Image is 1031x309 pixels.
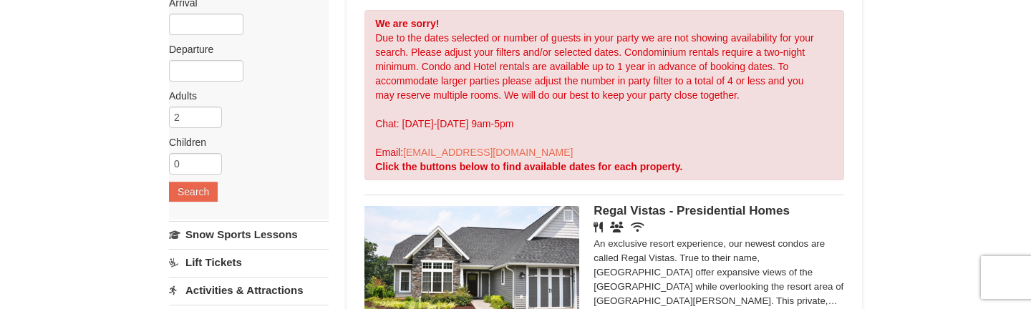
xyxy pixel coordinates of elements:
[403,147,573,158] a: [EMAIL_ADDRESS][DOMAIN_NAME]
[610,222,624,232] i: Banquet Facilities
[375,161,682,172] strong: Click the buttons below to find available dates for each property.
[169,221,329,247] a: Snow Sports Lessons
[594,204,790,217] span: Regal Vistas - Presidential Homes
[169,89,318,103] label: Adults
[375,18,439,29] strong: We are sorry!
[169,182,218,202] button: Search
[631,222,644,232] i: Wireless Internet (free)
[364,10,844,180] div: Due to the dates selected or number of guests in your party we are not showing availability for y...
[169,277,329,303] a: Activities & Attractions
[594,237,844,308] div: An exclusive resort experience, our newest condos are called Regal Vistas. True to their name, [G...
[594,222,603,232] i: Restaurant
[169,249,329,275] a: Lift Tickets
[169,42,318,57] label: Departure
[169,135,318,149] label: Children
